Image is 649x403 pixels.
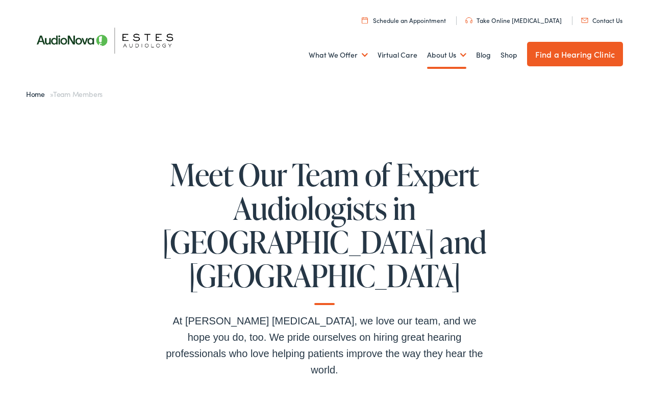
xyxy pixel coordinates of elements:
[362,16,446,24] a: Schedule an Appointment
[527,42,623,66] a: Find a Hearing Clinic
[581,16,622,24] a: Contact Us
[427,36,466,74] a: About Us
[581,18,588,23] img: utility icon
[26,89,50,99] a: Home
[309,36,368,74] a: What We Offer
[53,89,103,99] span: Team Members
[501,36,517,74] a: Shop
[465,17,472,23] img: utility icon
[26,89,103,99] span: »
[161,158,488,305] h1: Meet Our Team of Expert Audiologists in [GEOGRAPHIC_DATA] and [GEOGRAPHIC_DATA]
[465,16,562,24] a: Take Online [MEDICAL_DATA]
[362,17,368,23] img: utility icon
[378,36,417,74] a: Virtual Care
[161,313,488,378] div: At [PERSON_NAME] [MEDICAL_DATA], we love our team, and we hope you do, too. We pride ourselves on...
[476,36,491,74] a: Blog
